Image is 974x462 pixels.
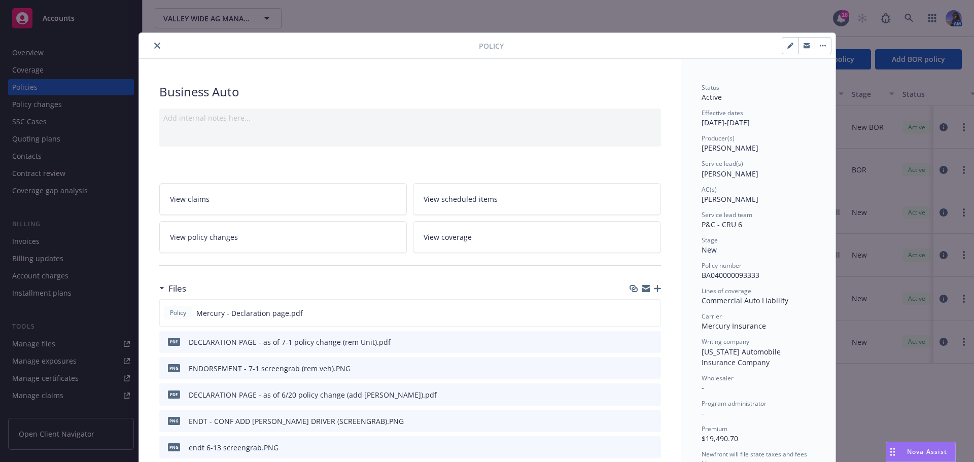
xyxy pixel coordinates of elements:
div: Add internal notes here... [163,113,657,123]
button: preview file [648,363,657,374]
button: download file [632,389,640,400]
div: ENDORSEMENT - 7-1 screengrab (rem veh).PNG [189,363,351,374]
div: Drag to move [886,442,899,461]
span: Mercury Insurance [702,321,766,331]
span: Service lead team [702,210,752,219]
span: Newfront will file state taxes and fees [702,450,807,458]
button: download file [632,337,640,347]
a: View claims [159,183,407,215]
span: Program administrator [702,399,767,408]
button: download file [632,442,640,453]
span: Policy [479,41,504,51]
span: View claims [170,194,210,204]
span: View policy changes [170,232,238,242]
a: View policy changes [159,221,407,253]
span: Carrier [702,312,722,321]
span: Effective dates [702,109,743,117]
span: Nova Assist [907,447,947,456]
span: Stage [702,236,718,244]
span: P&C - CRU 6 [702,220,742,229]
span: Service lead(s) [702,159,743,168]
button: preview file [648,389,657,400]
button: download file [632,416,640,427]
div: endt 6-13 screengrab.PNG [189,442,279,453]
span: [PERSON_NAME] [702,169,758,179]
div: [DATE] - [DATE] [702,109,815,128]
span: AC(s) [702,185,717,194]
span: Lines of coverage [702,287,751,295]
div: Files [159,282,186,295]
button: download file [631,308,639,318]
button: preview file [648,416,657,427]
span: Status [702,83,719,92]
button: download file [632,363,640,374]
button: Nova Assist [886,442,956,462]
span: PNG [168,417,180,424]
span: Commercial Auto Liability [702,296,788,305]
span: New [702,245,717,255]
h3: Files [168,282,186,295]
span: Writing company [702,337,749,346]
span: Wholesaler [702,374,734,382]
span: [PERSON_NAME] [702,194,758,204]
span: [US_STATE] Automobile Insurance Company [702,347,783,367]
div: Business Auto [159,83,661,100]
button: preview file [647,308,656,318]
a: View coverage [413,221,661,253]
span: Policy number [702,261,742,270]
span: PNG [168,364,180,372]
span: - [702,408,704,418]
button: close [151,40,163,52]
button: preview file [648,442,657,453]
span: View coverage [424,232,472,242]
div: ENDT - CONF ADD [PERSON_NAME] DRIVER (SCREENGRAB).PNG [189,416,404,427]
span: pdf [168,338,180,345]
span: - [702,383,704,393]
span: View scheduled items [424,194,498,204]
button: preview file [648,337,657,347]
div: DECLARATION PAGE - as of 7-1 policy change (rem Unit).pdf [189,337,391,347]
span: Active [702,92,722,102]
span: pdf [168,390,180,398]
span: Mercury - Declaration page.pdf [196,308,303,318]
span: Policy [168,308,188,317]
span: $19,490.70 [702,434,738,443]
span: Premium [702,424,727,433]
span: Producer(s) [702,134,735,143]
a: View scheduled items [413,183,661,215]
span: PNG [168,443,180,451]
div: DECLARATION PAGE - as of 6/20 policy change (add [PERSON_NAME]).pdf [189,389,437,400]
span: [PERSON_NAME] [702,143,758,153]
span: BA040000093333 [702,270,759,280]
